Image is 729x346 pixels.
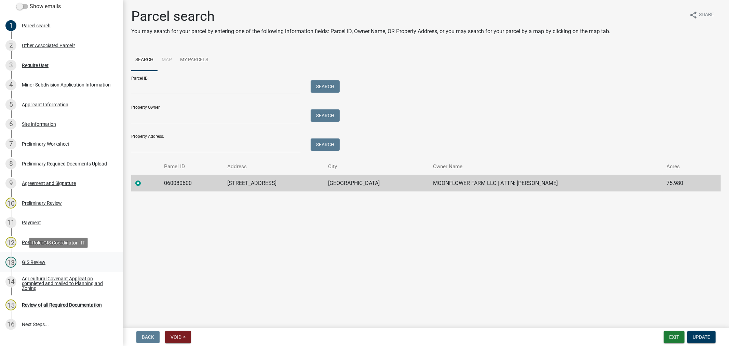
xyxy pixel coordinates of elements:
div: Require User [22,63,49,68]
td: 75.980 [663,175,706,191]
div: 16 [5,319,16,330]
div: Post Payment Review [22,240,68,245]
td: [GEOGRAPHIC_DATA] [324,175,429,191]
td: MOONFLOWER FARM LLC | ATTN: [PERSON_NAME] [429,175,662,191]
th: Acres [663,159,706,175]
a: My Parcels [176,49,212,71]
a: Search [131,49,158,71]
button: Update [687,331,716,343]
span: Back [142,334,154,340]
div: Minor Subdivision Application Information [22,82,111,87]
span: Void [171,334,181,340]
th: Owner Name [429,159,662,175]
button: shareShare [684,8,719,22]
div: 12 [5,237,16,248]
span: Share [699,11,714,19]
th: Parcel ID [160,159,223,175]
div: 10 [5,198,16,209]
span: Update [693,334,710,340]
div: 1 [5,20,16,31]
button: Void [165,331,191,343]
div: Role: GIS Coordinator - IT [29,238,88,248]
div: Preliminary Required Documents Upload [22,161,107,166]
button: Exit [664,331,685,343]
td: 060080600 [160,175,223,191]
i: share [689,11,698,19]
div: Applicant Information [22,102,68,107]
div: 3 [5,60,16,71]
div: Parcel search [22,23,51,28]
p: You may search for your parcel by entering one of the following information fields: Parcel ID, Ow... [131,27,610,36]
div: 4 [5,79,16,90]
button: Search [311,80,340,93]
div: Other Associated Parcel? [22,43,75,48]
div: Preliminary Review [22,201,62,205]
div: 5 [5,99,16,110]
label: Show emails [16,2,61,11]
div: 14 [5,276,16,287]
button: Back [136,331,160,343]
div: 13 [5,257,16,268]
div: Review of all Required Documentation [22,303,102,307]
div: 6 [5,119,16,130]
div: Site Information [22,122,56,127]
th: Address [223,159,324,175]
div: GIS Review [22,260,45,265]
div: 8 [5,158,16,169]
div: 15 [5,300,16,310]
div: Agreement and Signature [22,181,76,186]
td: [STREET_ADDRESS] [223,175,324,191]
div: 7 [5,138,16,149]
div: Payment [22,220,41,225]
div: Agricultural Covenant Application completed and mailed to Planning and Zoning [22,276,112,291]
button: Search [311,109,340,122]
div: 11 [5,217,16,228]
div: Preliminary Worksheet [22,142,69,146]
button: Search [311,138,340,151]
div: 9 [5,178,16,189]
div: 2 [5,40,16,51]
th: City [324,159,429,175]
h1: Parcel search [131,8,610,25]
